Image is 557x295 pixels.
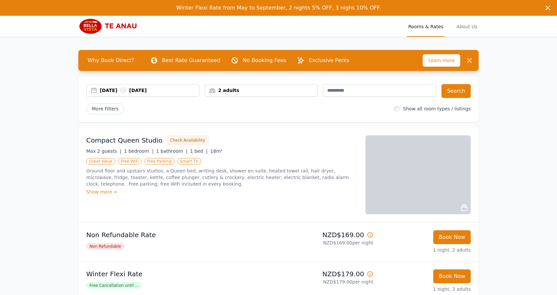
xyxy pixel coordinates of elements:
[144,158,174,165] span: Free Parking
[86,243,124,250] span: Non Refundable
[86,103,124,114] span: More Filters
[86,136,163,145] h3: Compact Queen Studio
[86,282,142,289] span: Free Cancellation until ...
[455,16,479,37] a: About Us
[309,57,349,64] p: Exclusive Perks
[82,54,140,67] span: Why Book Direct?
[124,148,154,154] span: 1 bedroom |
[433,269,471,283] button: Book Now
[379,286,471,292] p: 1 night, 2 adults
[86,168,358,187] p: Ground floor and upstairs studios, a Queen bed, writing desk, shower en suite, heated towel rail,...
[441,84,471,98] button: Search
[205,87,318,94] div: 2 adults
[281,230,373,239] p: NZD$169.00
[86,148,121,154] span: Max 2 guests |
[162,57,220,64] p: Best Rate Guaranteed
[281,279,373,285] p: NZD$179.00 per night
[423,54,460,67] span: Learn more
[86,158,115,165] span: Great Value
[433,230,471,244] button: Book Now
[407,16,444,37] a: Rooms & Rates
[176,5,381,11] span: Winter Flexi Rate from May to September, 2 nights 5% OFF, 3 nighs 10% OFF.
[86,269,276,279] p: Winter Flexi Rate
[190,148,207,154] span: 1 bed |
[78,18,142,34] img: Bella Vista Te Anau
[379,247,471,253] p: 1 night, 2 adults
[177,158,201,165] span: Smart TV
[118,158,142,165] span: Free WiFi
[243,57,286,64] p: No Booking Fees
[100,87,199,94] div: [DATE] [DATE]
[167,135,209,145] button: Check Availability
[156,148,187,154] span: 1 bathroom |
[86,230,276,239] p: Non Refundable Rate
[403,106,471,111] label: Show all room types / listings
[281,269,373,279] p: NZD$179.00
[210,148,223,154] span: 18m²
[281,239,373,246] p: NZD$169.00 per night
[86,189,358,195] div: Show more >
